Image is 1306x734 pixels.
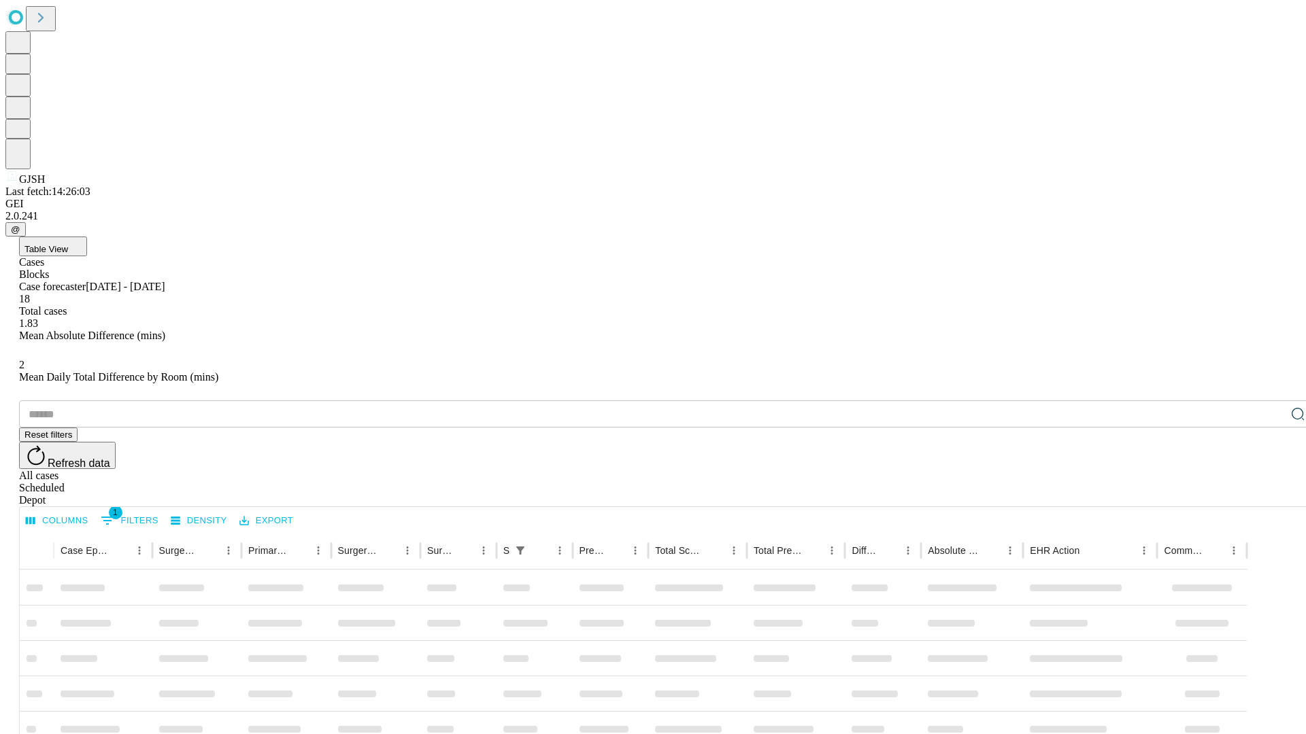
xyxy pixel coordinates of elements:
button: Sort [1205,541,1224,560]
button: Show filters [97,510,162,531]
span: Reset filters [24,430,72,440]
button: @ [5,222,26,237]
span: [DATE] - [DATE] [86,281,165,292]
span: Total cases [19,305,67,317]
div: Difference [852,545,878,556]
button: Menu [130,541,149,560]
div: Predicted In Room Duration [580,545,606,556]
div: Surgery Name [338,545,378,556]
button: Refresh data [19,442,116,469]
div: Surgery Date [427,545,454,556]
div: Surgeon Name [159,545,199,556]
button: Menu [398,541,417,560]
button: Sort [880,541,899,560]
button: Sort [705,541,724,560]
button: Menu [1001,541,1020,560]
button: Density [167,510,231,531]
div: Case Epic Id [61,545,110,556]
div: Total Scheduled Duration [655,545,704,556]
div: Scheduled In Room Duration [503,545,509,556]
button: Menu [550,541,569,560]
button: Menu [724,541,743,560]
button: Menu [626,541,645,560]
button: Sort [379,541,398,560]
div: Comments [1164,545,1203,556]
button: Sort [290,541,309,560]
span: 1.83 [19,317,38,329]
button: Select columns [22,510,92,531]
button: Menu [1224,541,1243,560]
span: Mean Absolute Difference (mins) [19,330,165,341]
div: Primary Service [248,545,288,556]
button: Show filters [511,541,530,560]
button: Sort [455,541,474,560]
span: 2 [19,359,24,370]
span: 1 [109,506,122,519]
span: Refresh data [48,457,110,469]
span: Last fetch: 14:26:03 [5,186,90,197]
button: Menu [822,541,841,560]
div: Total Predicted Duration [754,545,803,556]
button: Sort [982,541,1001,560]
div: 2.0.241 [5,210,1301,222]
div: 1 active filter [511,541,530,560]
button: Sort [111,541,130,560]
div: GEI [5,198,1301,210]
button: Sort [803,541,822,560]
span: 18 [19,293,30,304]
button: Sort [607,541,626,560]
button: Export [236,510,297,531]
button: Menu [309,541,328,560]
div: EHR Action [1030,545,1079,556]
button: Table View [19,237,87,256]
button: Sort [531,541,550,560]
div: Absolute Difference [928,545,980,556]
button: Sort [200,541,219,560]
span: @ [11,224,20,234]
button: Menu [1135,541,1154,560]
button: Menu [474,541,493,560]
span: Mean Daily Total Difference by Room (mins) [19,371,218,383]
button: Menu [219,541,238,560]
button: Reset filters [19,427,78,442]
span: Table View [24,244,68,254]
button: Sort [1081,541,1100,560]
span: Case forecaster [19,281,86,292]
button: Menu [899,541,918,560]
span: GJSH [19,173,45,185]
